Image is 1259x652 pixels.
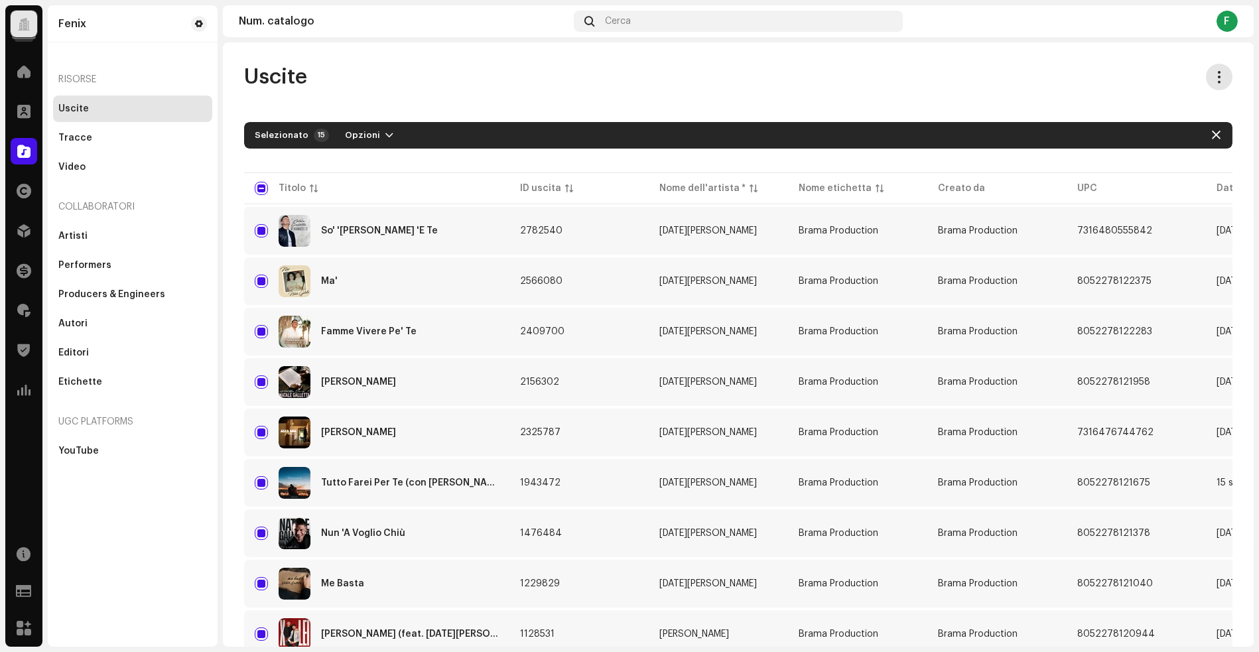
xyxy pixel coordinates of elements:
span: Brama Production [799,327,878,336]
span: Brama Production [938,277,1018,286]
span: Natale Galletta [659,226,777,235]
span: Natale Galletta [659,478,777,488]
div: Editori [58,348,89,358]
span: Brama Production [799,377,878,387]
span: 2782540 [520,226,563,235]
span: 22 feb 2024 [1217,377,1244,387]
div: Per Lei (feat. Natale Galletta) [321,629,499,639]
div: So' 'Nnammurato 'E Te [321,226,438,235]
span: 8052278121675 [1077,478,1150,488]
span: 28 nov 2024 [1217,277,1244,286]
span: 2325787 [520,428,561,437]
span: Brama Production [799,579,878,588]
re-m-nav-item: Autori [53,310,212,337]
span: Natale Galletta [659,428,777,437]
re-m-nav-item: YouTube [53,438,212,464]
div: Num. catalogo [239,16,568,27]
div: [DATE][PERSON_NAME] [659,428,757,437]
span: Brama Production [938,377,1018,387]
div: Tracce [58,133,92,143]
span: 7316480555842 [1077,226,1152,235]
div: [DATE][PERSON_NAME] [659,327,757,336]
span: Brama Production [799,226,878,235]
span: 8052278122283 [1077,327,1152,336]
span: Natale Galletta [659,327,777,336]
span: 1229829 [520,579,560,588]
div: Artisti [58,231,88,241]
span: Uscite [244,64,307,90]
span: Natale Galletta [659,579,777,588]
div: Tutto Farei Per Te (con Emiliana Cantone) [321,478,499,488]
div: [PERSON_NAME] [659,629,729,639]
div: [DATE][PERSON_NAME] [659,226,757,235]
span: Brama Production [938,579,1018,588]
span: 23 lug 2024 [1217,327,1244,336]
span: Natale Galletta [659,377,777,387]
span: Brama Production [799,277,878,286]
div: Uscite [58,103,89,114]
span: Brama Production [938,629,1018,639]
div: YouTube [58,446,99,456]
img: 3d271eb2-fc81-43be-b9cd-e385acf1765c [279,366,310,398]
span: 29 apr 2025 [1217,226,1244,235]
div: Alla Mia Donna [321,377,396,387]
span: Giovanni Galletta [659,629,777,639]
div: Nome dell'artista * [659,182,746,195]
img: 3bf85499-d73d-43e1-9c16-73f6ca35dceb [279,618,310,650]
re-m-nav-item: Producers & Engineers [53,281,212,308]
span: Brama Production [938,428,1018,437]
span: 8052278121040 [1077,579,1153,588]
div: Performers [58,260,111,271]
span: Opzioni [345,122,380,149]
span: Brama Production [799,529,878,538]
div: Famme Vivere Pe' Te [321,327,417,336]
div: [DATE][PERSON_NAME] [659,478,757,488]
img: 9413fc1e-aef6-4e44-85b6-49ede346956d [279,265,310,297]
div: 15 [314,129,329,142]
span: Brama Production [938,529,1018,538]
re-a-nav-header: Collaboratori [53,191,212,223]
span: Natale Galletta [659,277,777,286]
span: 18 set 2022 [1217,579,1244,588]
re-a-nav-header: Risorse [53,64,212,96]
div: Producers & Engineers [58,289,165,300]
re-m-nav-item: Video [53,154,212,180]
span: 1128531 [520,629,555,639]
div: Selezionato [255,130,308,141]
span: Brama Production [938,327,1018,336]
img: e918b655-a5f9-4743-947f-13989eba366b [279,417,310,448]
span: 8052278121378 [1077,529,1150,538]
span: 7316476744762 [1077,428,1154,437]
span: Cerca [605,16,631,27]
div: Etichette [58,377,102,387]
div: Ma' [321,277,338,286]
span: 20 feb 2023 [1217,529,1244,538]
div: F [1217,11,1238,32]
img: 3409e6ea-5aa4-4924-8dad-79945aea43d6 [279,568,310,600]
span: 8052278122375 [1077,277,1152,286]
div: [DATE][PERSON_NAME] [659,277,757,286]
div: [DATE][PERSON_NAME] [659,579,757,588]
span: 17 mag 2024 [1217,428,1244,437]
div: Me Basta [321,579,364,588]
span: Brama Production [799,478,878,488]
re-m-nav-item: Tracce [53,125,212,151]
img: b348c7ea-2865-46b9-8021-59c3ed4063c9 [279,467,310,499]
div: Fenix [58,19,86,29]
div: [DATE][PERSON_NAME] [659,377,757,387]
span: Brama Production [938,226,1018,235]
span: 2156302 [520,377,559,387]
span: 8052278120944 [1077,629,1155,639]
img: 9a6c578d-017f-4436-8977-0447cc5e2ce3 [279,517,310,549]
div: Nome etichetta [799,182,872,195]
button: Opzioni [334,125,404,146]
div: Video [58,162,86,172]
re-m-nav-item: Etichette [53,369,212,395]
span: Brama Production [938,478,1018,488]
div: Autori [58,318,88,329]
re-a-nav-header: UGC Platforms [53,406,212,438]
div: [DATE][PERSON_NAME] [659,529,757,538]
